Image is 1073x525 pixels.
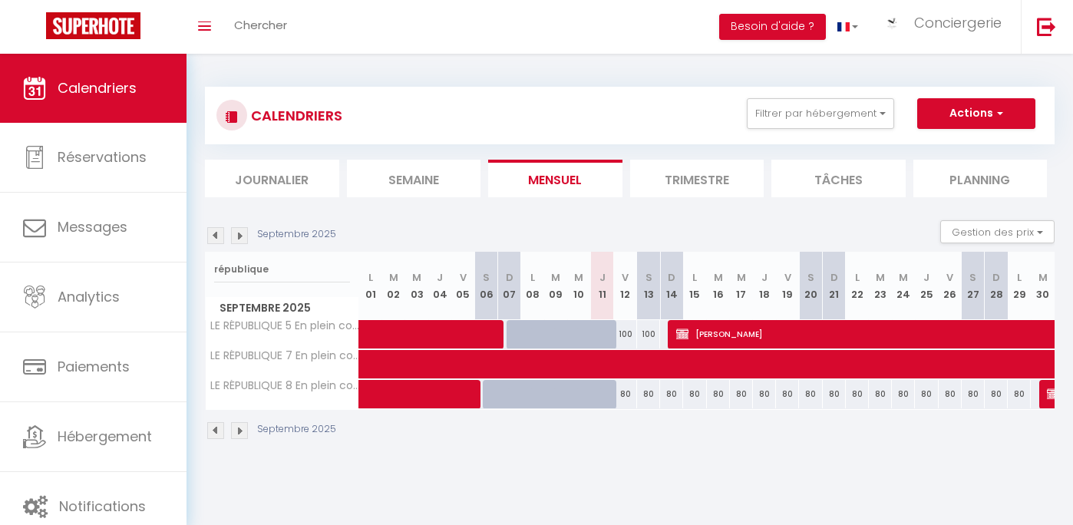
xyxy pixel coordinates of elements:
th: 02 [382,252,405,320]
div: 100 [637,320,660,348]
p: Septembre 2025 [257,422,336,437]
th: 19 [776,252,799,320]
span: Notifications [59,497,146,516]
abbr: S [807,270,814,285]
span: Septembre 2025 [206,297,358,319]
th: 01 [359,252,382,320]
span: Calendriers [58,78,137,97]
th: 20 [799,252,822,320]
abbr: D [506,270,513,285]
th: 24 [892,252,915,320]
abbr: L [1017,270,1022,285]
abbr: M [899,270,908,285]
th: 26 [939,252,962,320]
abbr: L [692,270,697,285]
span: Messages [58,217,127,236]
div: 80 [823,380,846,408]
th: 09 [544,252,567,320]
div: 80 [707,380,730,408]
th: 05 [451,252,474,320]
abbr: V [946,270,953,285]
li: Tâches [771,160,906,197]
input: Rechercher un logement... [214,256,350,283]
abbr: M [1038,270,1048,285]
div: 80 [660,380,683,408]
div: 80 [892,380,915,408]
abbr: J [761,270,768,285]
span: Paiements [58,357,130,376]
abbr: M [389,270,398,285]
div: 80 [683,380,706,408]
img: ... [881,15,904,31]
div: 80 [939,380,962,408]
span: Analytics [58,287,120,306]
th: 03 [405,252,428,320]
abbr: S [483,270,490,285]
th: 16 [707,252,730,320]
abbr: S [645,270,652,285]
li: Planning [913,160,1048,197]
abbr: M [876,270,885,285]
abbr: J [437,270,443,285]
img: logout [1037,17,1056,36]
div: 100 [614,320,637,348]
button: Actions [917,98,1035,129]
p: Septembre 2025 [257,227,336,242]
th: 28 [985,252,1008,320]
span: Conciergerie [914,13,1002,32]
abbr: M [714,270,723,285]
div: 80 [962,380,985,408]
abbr: L [530,270,535,285]
th: 04 [428,252,451,320]
th: 22 [846,252,869,320]
button: Filtrer par hébergement [747,98,894,129]
div: 80 [869,380,892,408]
abbr: J [599,270,606,285]
abbr: M [551,270,560,285]
li: Semaine [347,160,481,197]
abbr: L [855,270,860,285]
th: 17 [730,252,753,320]
abbr: M [737,270,746,285]
th: 23 [869,252,892,320]
img: Super Booking [46,12,140,39]
th: 30 [1031,252,1055,320]
th: 21 [823,252,846,320]
div: 80 [799,380,822,408]
abbr: J [923,270,929,285]
li: Trimestre [630,160,764,197]
span: LE RÉPUBLIQUE 5 En plein coeur de ville et proche des thermes [208,320,362,332]
abbr: S [969,270,976,285]
button: Besoin d'aide ? [719,14,826,40]
th: 27 [962,252,985,320]
abbr: D [992,270,1000,285]
abbr: D [830,270,838,285]
div: 80 [1008,380,1031,408]
abbr: V [460,270,467,285]
abbr: D [668,270,675,285]
div: 80 [730,380,753,408]
th: 10 [567,252,590,320]
abbr: M [412,270,421,285]
abbr: V [622,270,629,285]
div: 80 [637,380,660,408]
th: 08 [521,252,544,320]
div: 80 [915,380,938,408]
li: Journalier [205,160,339,197]
div: 80 [753,380,776,408]
span: Chercher [234,17,287,33]
th: 29 [1008,252,1031,320]
th: 13 [637,252,660,320]
h3: CALENDRIERS [247,98,342,133]
th: 07 [498,252,521,320]
span: Hébergement [58,427,152,446]
button: Ouvrir le widget de chat LiveChat [12,6,58,52]
abbr: M [574,270,583,285]
th: 15 [683,252,706,320]
div: 80 [985,380,1008,408]
th: 06 [475,252,498,320]
th: 14 [660,252,683,320]
th: 12 [614,252,637,320]
th: 18 [753,252,776,320]
span: LE RÉPUBLIQUE 8 En plein coeur de ville et proche des thermes [208,380,362,391]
